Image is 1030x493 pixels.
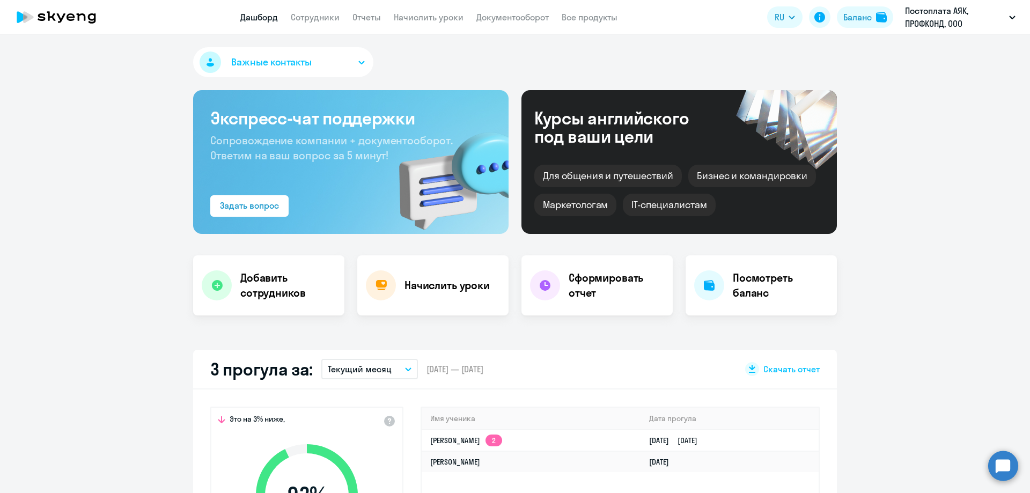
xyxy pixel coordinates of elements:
div: Бизнес и командировки [688,165,816,187]
a: Дашборд [240,12,278,23]
th: Имя ученика [422,408,641,430]
img: bg-img [384,113,509,234]
div: Маркетологам [534,194,616,216]
a: [PERSON_NAME] [430,457,480,467]
button: Текущий месяц [321,359,418,379]
span: [DATE] — [DATE] [426,363,483,375]
span: Сопровождение компании + документооборот. Ответим на ваш вопрос за 5 минут! [210,134,453,162]
a: [DATE] [649,457,678,467]
a: Сотрудники [291,12,340,23]
span: Важные контакты [231,55,312,69]
h4: Добавить сотрудников [240,270,336,300]
div: Курсы английского под ваши цели [534,109,718,145]
span: Скачать отчет [763,363,820,375]
app-skyeng-badge: 2 [485,435,502,446]
a: [DATE][DATE] [649,436,706,445]
a: Отчеты [352,12,381,23]
a: [PERSON_NAME]2 [430,436,502,445]
div: Для общения и путешествий [534,165,682,187]
button: Важные контакты [193,47,373,77]
span: Это на 3% ниже, [230,414,285,427]
button: Задать вопрос [210,195,289,217]
h4: Посмотреть баланс [733,270,828,300]
img: balance [876,12,887,23]
p: Постоплата АЯК, ПРОФКОНД, ООО [905,4,1005,30]
button: Балансbalance [837,6,893,28]
h4: Сформировать отчет [569,270,664,300]
p: Текущий месяц [328,363,392,376]
h4: Начислить уроки [404,278,490,293]
button: RU [767,6,803,28]
a: Начислить уроки [394,12,464,23]
button: Постоплата АЯК, ПРОФКОНД, ООО [900,4,1021,30]
h2: 3 прогула за: [210,358,313,380]
span: RU [775,11,784,24]
h3: Экспресс-чат поддержки [210,107,491,129]
div: Баланс [843,11,872,24]
a: Документооборот [476,12,549,23]
th: Дата прогула [641,408,819,430]
a: Все продукты [562,12,617,23]
div: Задать вопрос [220,199,279,212]
div: IT-специалистам [623,194,715,216]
